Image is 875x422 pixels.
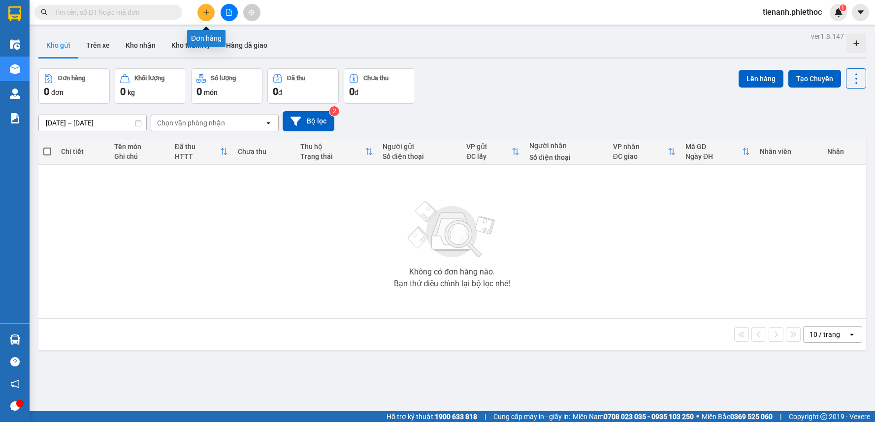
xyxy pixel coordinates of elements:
[702,411,773,422] span: Miền Bắc
[115,68,186,104] button: Khối lượng0kg
[383,143,456,151] div: Người gửi
[267,68,339,104] button: Đã thu0đ
[10,334,20,345] img: warehouse-icon
[739,70,783,88] button: Lên hàng
[529,153,603,161] div: Số điện thoại
[243,4,260,21] button: aim
[409,268,495,276] div: Không có đơn hàng nào.
[493,411,570,422] span: Cung cấp máy in - giấy in:
[44,86,49,97] span: 0
[811,31,844,42] div: ver 1.8.147
[788,70,841,88] button: Tạo Chuyến
[295,139,378,165] th: Toggle SortBy
[226,9,232,16] span: file-add
[848,331,856,338] svg: open
[681,139,755,165] th: Toggle SortBy
[78,33,118,57] button: Trên xe
[38,33,78,57] button: Kho gửi
[613,152,668,160] div: ĐC giao
[10,401,20,411] span: message
[403,195,501,264] img: svg+xml;base64,PHN2ZyBjbGFzcz0ibGlzdC1wbHVnX19zdmciIHhtbG5zPSJodHRwOi8vd3d3LnczLm9yZy8yMDAwL3N2Zy...
[191,68,262,104] button: Số lượng0món
[203,9,210,16] span: plus
[58,75,85,82] div: Đơn hàng
[170,139,233,165] th: Toggle SortBy
[287,75,305,82] div: Đã thu
[10,357,20,366] span: question-circle
[604,413,694,421] strong: 0708 023 035 - 0935 103 250
[834,8,843,17] img: icon-new-feature
[696,415,699,419] span: ⚪️
[41,9,48,16] span: search
[134,75,164,82] div: Khối lượng
[300,152,365,160] div: Trạng thái
[685,143,742,151] div: Mã GD
[780,411,781,422] span: |
[466,152,512,160] div: ĐC lấy
[461,139,524,165] th: Toggle SortBy
[61,148,104,155] div: Chi tiết
[218,33,275,57] button: Hàng đã giao
[283,111,334,131] button: Bộ lọc
[10,379,20,389] span: notification
[852,4,869,21] button: caret-down
[383,152,456,160] div: Số điện thoại
[394,280,510,288] div: Bạn thử điều chỉnh lại bộ lọc nhé!
[730,413,773,421] strong: 0369 525 060
[613,143,668,151] div: VP nhận
[841,4,844,11] span: 1
[760,148,818,155] div: Nhân viên
[840,4,846,11] sup: 1
[10,39,20,50] img: warehouse-icon
[38,68,110,104] button: Đơn hàng0đơn
[51,89,64,96] span: đơn
[114,152,165,160] div: Ghi chú
[820,413,827,420] span: copyright
[238,148,291,155] div: Chưa thu
[827,148,861,155] div: Nhãn
[608,139,681,165] th: Toggle SortBy
[10,89,20,99] img: warehouse-icon
[175,143,220,151] div: Đã thu
[39,115,146,131] input: Select a date range.
[54,7,170,18] input: Tìm tên, số ĐT hoặc mã đơn
[300,143,365,151] div: Thu hộ
[810,330,840,339] div: 10 / trang
[856,8,865,17] span: caret-down
[187,30,226,47] div: Đơn hàng
[8,6,21,21] img: logo-vxr
[211,75,236,82] div: Số lượng
[355,89,358,96] span: đ
[128,89,135,96] span: kg
[485,411,486,422] span: |
[118,33,163,57] button: Kho nhận
[120,86,126,97] span: 0
[435,413,477,421] strong: 1900 633 818
[273,86,278,97] span: 0
[755,6,830,18] span: tienanh.phiethoc
[204,89,218,96] span: món
[466,143,512,151] div: VP gửi
[363,75,389,82] div: Chưa thu
[196,86,202,97] span: 0
[278,89,282,96] span: đ
[329,106,339,116] sup: 2
[163,33,218,57] button: Kho thanh lý
[157,118,225,128] div: Chọn văn phòng nhận
[846,33,866,53] div: Tạo kho hàng mới
[197,4,215,21] button: plus
[685,152,742,160] div: Ngày ĐH
[344,68,415,104] button: Chưa thu0đ
[248,9,255,16] span: aim
[10,64,20,74] img: warehouse-icon
[387,411,477,422] span: Hỗ trợ kỹ thuật:
[529,142,603,150] div: Người nhận
[573,411,694,422] span: Miền Nam
[175,152,220,160] div: HTTT
[114,143,165,151] div: Tên món
[221,4,238,21] button: file-add
[264,119,272,127] svg: open
[349,86,355,97] span: 0
[10,113,20,123] img: solution-icon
